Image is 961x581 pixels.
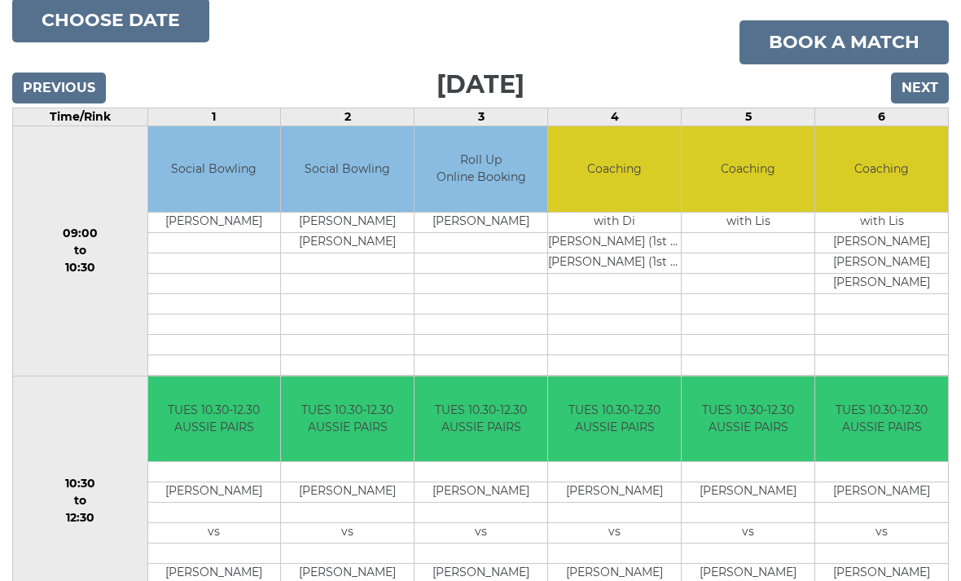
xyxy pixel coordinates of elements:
[891,73,949,103] input: Next
[682,523,814,544] td: vs
[148,376,281,462] td: TUES 10.30-12.30 AUSSIE PAIRS
[548,212,681,232] td: with Di
[415,108,548,126] td: 3
[148,523,281,544] td: vs
[281,482,414,503] td: [PERSON_NAME]
[548,482,681,503] td: [PERSON_NAME]
[548,232,681,253] td: [PERSON_NAME] (1st Lesson)
[815,108,949,126] td: 6
[415,482,547,503] td: [PERSON_NAME]
[281,212,414,232] td: [PERSON_NAME]
[281,376,414,462] td: TUES 10.30-12.30 AUSSIE PAIRS
[739,20,949,64] a: Book a match
[148,482,281,503] td: [PERSON_NAME]
[148,126,281,212] td: Social Bowling
[815,253,948,273] td: [PERSON_NAME]
[548,523,681,544] td: vs
[548,108,682,126] td: 4
[815,523,948,544] td: vs
[281,108,415,126] td: 2
[815,273,948,293] td: [PERSON_NAME]
[682,482,814,503] td: [PERSON_NAME]
[281,232,414,253] td: [PERSON_NAME]
[682,212,814,232] td: with Lis
[682,126,814,212] td: Coaching
[13,126,148,376] td: 09:00 to 10:30
[415,376,547,462] td: TUES 10.30-12.30 AUSSIE PAIRS
[415,126,547,212] td: Roll Up Online Booking
[548,126,681,212] td: Coaching
[12,73,106,103] input: Previous
[682,376,814,462] td: TUES 10.30-12.30 AUSSIE PAIRS
[548,253,681,273] td: [PERSON_NAME] (1st Lesson)
[682,108,815,126] td: 5
[281,523,414,544] td: vs
[415,212,547,232] td: [PERSON_NAME]
[148,212,281,232] td: [PERSON_NAME]
[281,126,414,212] td: Social Bowling
[815,376,948,462] td: TUES 10.30-12.30 AUSSIE PAIRS
[147,108,281,126] td: 1
[13,108,148,126] td: Time/Rink
[415,523,547,544] td: vs
[815,212,948,232] td: with Lis
[815,232,948,253] td: [PERSON_NAME]
[815,126,948,212] td: Coaching
[815,482,948,503] td: [PERSON_NAME]
[548,376,681,462] td: TUES 10.30-12.30 AUSSIE PAIRS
